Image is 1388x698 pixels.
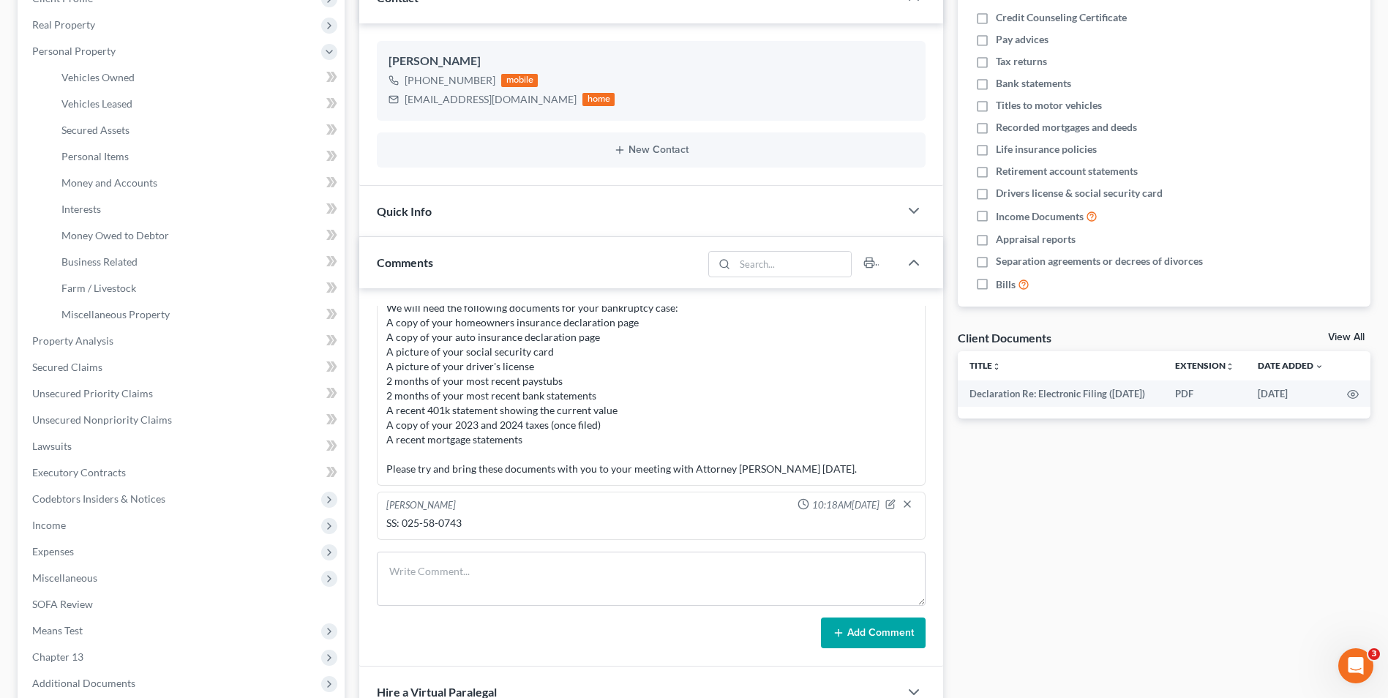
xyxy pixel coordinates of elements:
span: Miscellaneous Property [61,308,170,320]
span: Expenses [32,545,74,558]
span: Secured Claims [32,361,102,373]
a: SOFA Review [20,591,345,618]
span: Vehicles Leased [61,97,132,110]
div: [PERSON_NAME] [389,53,914,70]
span: Income Documents [996,209,1084,224]
a: Extensionunfold_more [1175,360,1234,371]
span: Drivers license & social security card [996,186,1163,200]
span: Comments [377,255,433,269]
a: View All [1328,332,1365,342]
span: Business Related [61,255,138,268]
a: Vehicles Owned [50,64,345,91]
span: Quick Info [377,204,432,218]
td: [DATE] [1246,380,1335,407]
td: Declaration Re: Electronic Filing ([DATE]) [958,380,1163,407]
a: Interests [50,196,345,222]
i: unfold_more [992,362,1001,371]
span: Tax returns [996,54,1047,69]
div: email to client We will need the following documents for your bankruptcy case: A copy of your hom... [386,286,916,476]
span: Codebtors Insiders & Notices [32,492,165,505]
span: Bills [996,277,1016,292]
td: PDF [1163,380,1246,407]
span: Chapter 13 [32,650,83,663]
iframe: Intercom live chat [1338,648,1373,683]
span: SOFA Review [32,598,93,610]
span: Miscellaneous [32,571,97,584]
a: Date Added expand_more [1258,360,1324,371]
div: Client Documents [958,330,1051,345]
i: expand_more [1315,362,1324,371]
button: New Contact [389,144,914,156]
a: Titleunfold_more [969,360,1001,371]
span: 10:18AM[DATE] [812,498,879,512]
a: Money and Accounts [50,170,345,196]
a: Farm / Livestock [50,275,345,301]
span: Personal Property [32,45,116,57]
span: Bank statements [996,76,1071,91]
div: mobile [501,74,538,87]
a: Personal Items [50,143,345,170]
span: Titles to motor vehicles [996,98,1102,113]
a: Business Related [50,249,345,275]
span: Additional Documents [32,677,135,689]
button: Add Comment [821,618,926,648]
span: Means Test [32,624,83,637]
input: Search... [735,252,851,277]
span: Separation agreements or decrees of divorces [996,254,1203,269]
span: Executory Contracts [32,466,126,479]
div: [PHONE_NUMBER] [405,73,495,88]
span: Money Owed to Debtor [61,229,169,241]
a: Miscellaneous Property [50,301,345,328]
span: Property Analysis [32,334,113,347]
span: Secured Assets [61,124,130,136]
div: home [582,93,615,106]
a: Property Analysis [20,328,345,354]
span: Appraisal reports [996,232,1076,247]
a: Unsecured Priority Claims [20,380,345,407]
span: Unsecured Nonpriority Claims [32,413,172,426]
a: Executory Contracts [20,459,345,486]
span: Recorded mortgages and deeds [996,120,1137,135]
a: Unsecured Nonpriority Claims [20,407,345,433]
a: Vehicles Leased [50,91,345,117]
span: Personal Items [61,150,129,162]
div: SS: 025-58-0743 [386,516,916,530]
div: [EMAIL_ADDRESS][DOMAIN_NAME] [405,92,577,107]
a: Money Owed to Debtor [50,222,345,249]
i: unfold_more [1226,362,1234,371]
span: Lawsuits [32,440,72,452]
span: Money and Accounts [61,176,157,189]
span: Income [32,519,66,531]
span: Interests [61,203,101,215]
span: Vehicles Owned [61,71,135,83]
span: Life insurance policies [996,142,1097,157]
span: Unsecured Priority Claims [32,387,153,399]
a: Secured Claims [20,354,345,380]
span: Retirement account statements [996,164,1138,179]
span: 3 [1368,648,1380,660]
span: Pay advices [996,32,1048,47]
span: Real Property [32,18,95,31]
span: Farm / Livestock [61,282,136,294]
span: Credit Counseling Certificate [996,10,1127,25]
a: Lawsuits [20,433,345,459]
div: [PERSON_NAME] [386,498,456,513]
a: Secured Assets [50,117,345,143]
